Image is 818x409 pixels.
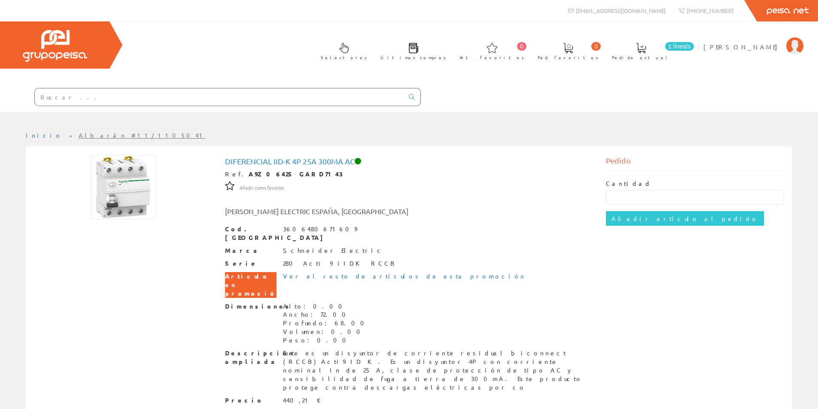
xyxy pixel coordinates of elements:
a: 1 línea/s Pedido actual [603,36,696,65]
div: 3606480671609 [283,225,357,233]
span: [EMAIL_ADDRESS][DOMAIN_NAME] [576,7,666,14]
div: Schneider Electric [283,246,384,255]
span: Pedido actual [612,53,670,62]
h1: Diferencial Iid-k 4p 25a 300ma Ac [225,157,593,166]
span: Añadir como favorito [240,185,284,191]
img: Grupo Peisa [23,30,87,62]
div: Ref. [225,170,593,179]
span: 0 [517,42,526,51]
span: Descripción ampliada [225,349,277,366]
span: Últimas compras [380,53,446,62]
img: Foto artículo Diferencial Iid-k 4p 25a 300ma Ac (150x150) [91,155,155,219]
input: Añadir artículo al pedido [606,211,764,226]
span: Dimensiones [225,302,277,311]
a: [PERSON_NAME] [703,36,803,44]
div: 440,21 € [283,396,321,405]
div: Peso: 0.00 [283,336,369,345]
span: [PERSON_NAME] [703,42,782,51]
span: Precio [225,396,277,405]
div: Profundo: 68.00 [283,319,369,327]
div: Ancho: 72.00 [283,310,369,319]
span: [PHONE_NUMBER] [687,7,733,14]
span: 1 línea/s [665,42,694,51]
span: Ped. favoritos [538,53,599,62]
div: Este es un disyuntor de corriente residual biconnect (RCCB) Acti9 ID K. Es un disyuntor 4P con co... [283,349,593,392]
input: Buscar ... [35,88,404,106]
span: Marca [225,246,277,255]
span: Art. favoritos [459,53,524,62]
span: Cod. [GEOGRAPHIC_DATA] [225,225,277,242]
span: Serie [225,259,277,268]
div: Alto: 0.00 [283,302,369,311]
div: Volumen: 0.00 [283,327,369,336]
div: [PERSON_NAME] ELECTRIC ESPAÑA, [GEOGRAPHIC_DATA] [219,206,441,216]
div: 280 Acti 9 iIDK RCCB [283,259,396,268]
div: Pedido [606,155,784,171]
a: Ver el resto de artículos de esta promoción [283,272,526,280]
a: Albarán #11/1105041 [79,131,206,139]
strong: A9Z06425 GARD7143 [249,170,343,178]
a: Últimas compras [372,36,450,65]
span: Selectores [321,53,367,62]
a: Inicio [26,131,62,139]
a: Selectores [312,36,371,65]
span: Artículo en promoción [225,272,277,298]
label: Cantidad [606,179,651,188]
span: 0 [591,42,601,51]
a: Añadir como favorito [240,183,284,191]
